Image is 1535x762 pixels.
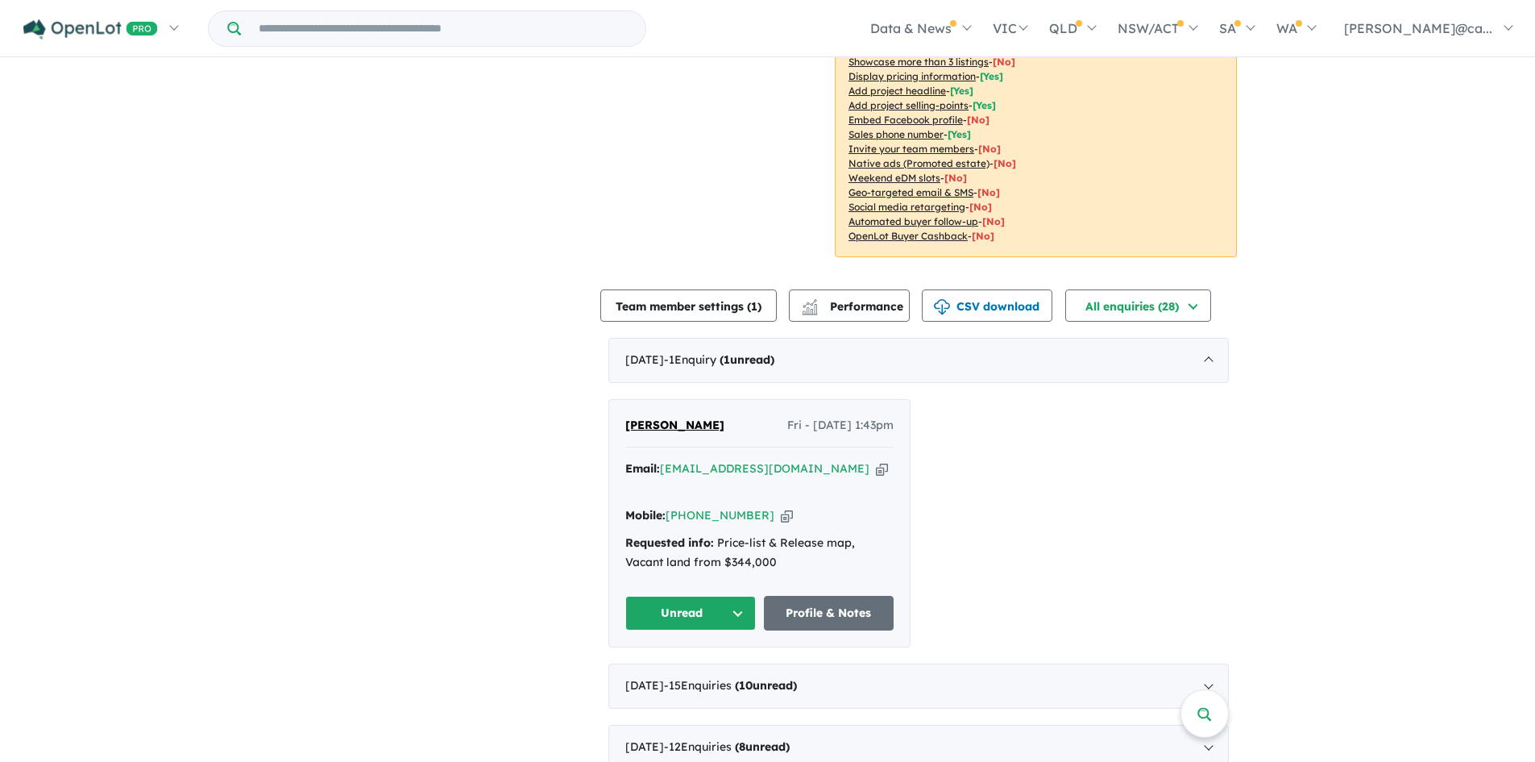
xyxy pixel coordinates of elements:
span: [No] [969,201,992,213]
span: [No] [944,172,967,184]
button: CSV download [922,289,1052,322]
span: [ Yes ] [973,99,996,111]
strong: ( unread) [735,678,797,693]
span: [No] [972,230,994,242]
button: Copy [781,507,793,524]
span: [ Yes ] [948,128,971,140]
span: Performance [804,299,903,314]
span: [No] [982,215,1005,227]
span: [ No ] [978,143,1001,155]
span: [ No ] [993,56,1015,68]
div: [DATE] [608,338,1229,383]
span: [PERSON_NAME] [625,418,724,432]
button: Copy [876,460,888,477]
span: 8 [739,739,745,754]
u: Add project selling-points [848,99,969,111]
u: Geo-targeted email & SMS [848,186,973,198]
span: - 1 Enquir y [664,352,774,367]
button: Unread [625,596,756,631]
u: Sales phone number [848,128,944,140]
strong: Requested info: [625,535,714,550]
u: Automated buyer follow-up [848,215,978,227]
img: bar-chart.svg [802,304,818,314]
span: [No] [994,157,1016,169]
span: 1 [724,352,730,367]
span: Fri - [DATE] 1:43pm [787,416,894,435]
u: Add project headline [848,85,946,97]
button: All enquiries (28) [1065,289,1211,322]
strong: Mobile: [625,508,666,523]
strong: ( unread) [720,352,774,367]
a: [EMAIL_ADDRESS][DOMAIN_NAME] [660,461,869,476]
strong: Email: [625,461,660,476]
div: [DATE] [608,664,1229,709]
strong: ( unread) [735,739,790,754]
a: [PERSON_NAME] [625,416,724,435]
span: [ No ] [967,114,989,126]
a: [PHONE_NUMBER] [666,508,774,523]
img: download icon [934,299,950,315]
button: Team member settings (1) [600,289,777,322]
u: Display pricing information [848,70,976,82]
u: Embed Facebook profile [848,114,963,126]
button: Performance [789,289,910,322]
span: [ Yes ] [950,85,973,97]
u: Showcase more than 3 listings [848,56,989,68]
span: [ Yes ] [980,70,1003,82]
div: Price-list & Release map, Vacant land from $344,000 [625,534,894,573]
a: Profile & Notes [764,596,894,631]
span: [PERSON_NAME]@ca... [1344,20,1492,36]
span: 1 [751,299,757,314]
u: Invite your team members [848,143,974,155]
u: Social media retargeting [848,201,965,213]
span: - 15 Enquir ies [664,678,797,693]
img: Openlot PRO Logo White [23,19,158,40]
u: Native ads (Promoted estate) [848,157,989,169]
u: OpenLot Buyer Cashback [848,230,968,242]
span: 10 [739,678,753,693]
u: Weekend eDM slots [848,172,940,184]
span: - 12 Enquir ies [664,739,790,754]
span: [No] [977,186,1000,198]
img: line-chart.svg [803,299,817,308]
input: Try estate name, suburb, builder or developer [244,11,642,46]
